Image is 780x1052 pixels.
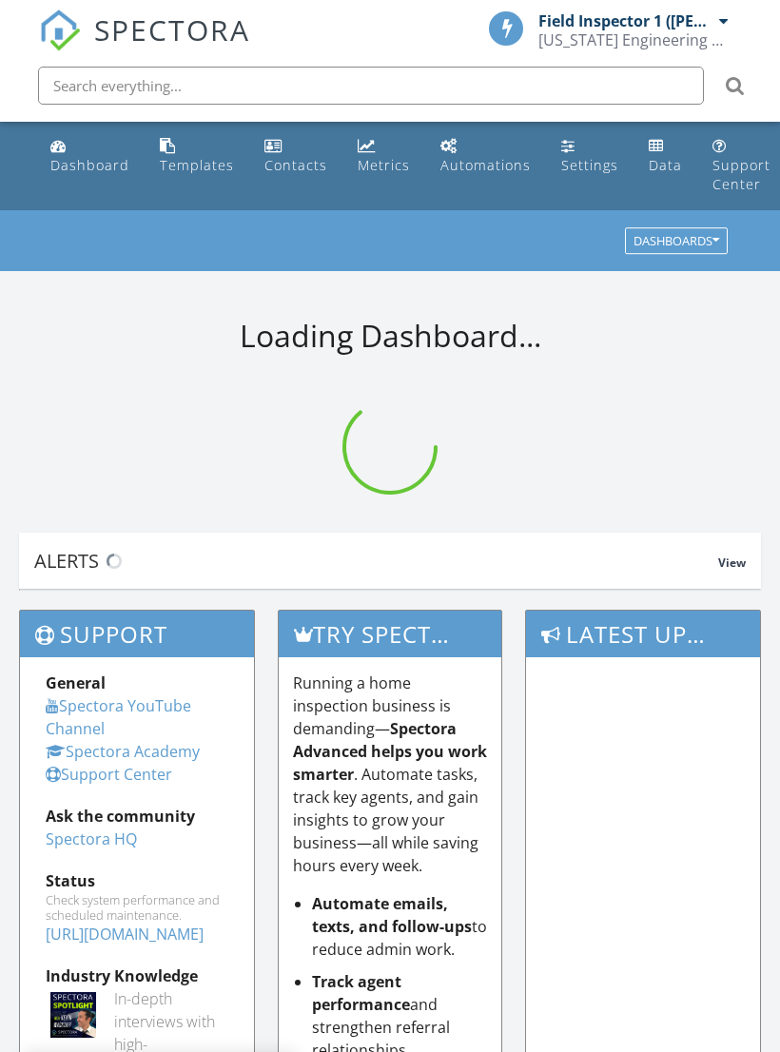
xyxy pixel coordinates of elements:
[312,892,487,961] li: to reduce admin work.
[38,67,704,105] input: Search everything...
[358,156,410,174] div: Metrics
[264,156,327,174] div: Contacts
[160,156,234,174] div: Templates
[46,764,172,785] a: Support Center
[312,971,410,1015] strong: Track agent performance
[538,30,729,49] div: Florida Engineering LLC
[46,672,106,693] strong: General
[718,555,746,571] span: View
[293,672,487,877] p: Running a home inspection business is demanding— . Automate tasks, track key agents, and gain ins...
[440,156,531,174] div: Automations
[50,992,96,1038] img: Spectoraspolightmain
[46,828,137,849] a: Spectora HQ
[526,611,760,657] h3: Latest Updates
[39,26,250,66] a: SPECTORA
[20,611,254,657] h3: Support
[705,129,778,203] a: Support Center
[649,156,682,174] div: Data
[433,129,538,184] a: Automations (Basic)
[561,156,618,174] div: Settings
[34,548,718,574] div: Alerts
[350,129,418,184] a: Metrics
[50,156,129,174] div: Dashboard
[152,129,242,184] a: Templates
[46,892,228,923] div: Check system performance and scheduled maintenance.
[625,228,728,255] button: Dashboards
[46,741,200,762] a: Spectora Academy
[43,129,137,184] a: Dashboard
[46,695,191,739] a: Spectora YouTube Channel
[46,964,228,987] div: Industry Knowledge
[39,10,81,51] img: The Best Home Inspection Software - Spectora
[712,156,770,193] div: Support Center
[94,10,250,49] span: SPECTORA
[46,924,204,945] a: [URL][DOMAIN_NAME]
[554,129,626,184] a: Settings
[641,129,690,184] a: Data
[279,611,501,657] h3: Try spectora advanced [DATE]
[46,869,228,892] div: Status
[257,129,335,184] a: Contacts
[293,718,487,785] strong: Spectora Advanced helps you work smarter
[634,235,719,248] div: Dashboards
[538,11,714,30] div: Field Inspector 1 ([PERSON_NAME])
[312,893,472,937] strong: Automate emails, texts, and follow-ups
[46,805,228,828] div: Ask the community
